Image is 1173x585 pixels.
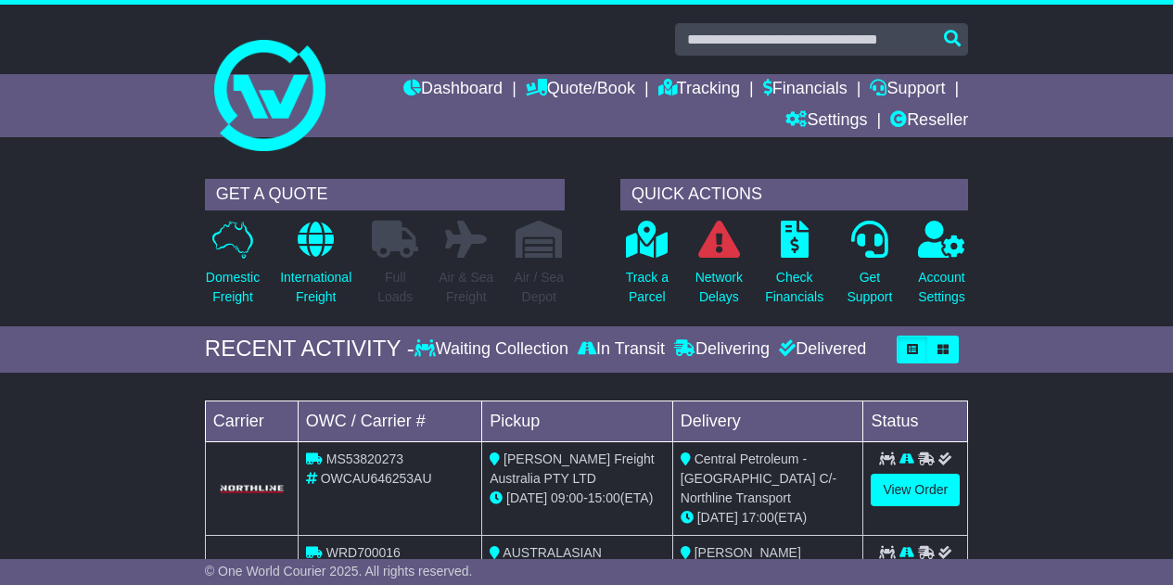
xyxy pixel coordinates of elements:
td: Status [863,401,968,441]
p: Check Financials [765,268,823,307]
a: Track aParcel [625,220,669,317]
td: OWC / Carrier # [298,401,481,441]
a: Financials [763,74,848,106]
div: (ETA) [681,508,856,528]
p: International Freight [280,268,351,307]
p: Full Loads [372,268,418,307]
a: Dashboard [403,74,503,106]
div: GET A QUOTE [205,179,565,210]
div: Delivering [669,339,774,360]
a: Tracking [658,74,740,106]
div: - (ETA) [490,489,665,508]
div: Delivered [774,339,866,360]
a: View Order [871,474,960,506]
span: 15:00 [588,490,620,505]
span: AUSTRALASIAN LOGISTICS SOLUTIONS [490,545,637,579]
span: 17:00 [742,510,774,525]
span: [DATE] [506,490,547,505]
span: OWCAU646253AU [321,471,432,486]
a: DomesticFreight [205,220,261,317]
a: Quote/Book [526,74,635,106]
div: QUICK ACTIONS [620,179,968,210]
a: Support [870,74,945,106]
span: MS53820273 [326,451,403,466]
td: Delivery [672,401,863,441]
span: [PERSON_NAME] [695,545,801,560]
p: Air / Sea Depot [514,268,564,307]
img: GetCarrierServiceLogo [217,483,287,494]
span: 09:00 [551,490,583,505]
a: Reseller [890,106,968,137]
a: CheckFinancials [764,220,824,317]
p: Air & Sea Freight [439,268,493,307]
div: Waiting Collection [414,339,573,360]
td: Pickup [482,401,673,441]
a: Settings [785,106,867,137]
span: WRD700016 [326,545,401,560]
a: AccountSettings [917,220,966,317]
a: InternationalFreight [279,220,352,317]
span: [DATE] [697,510,738,525]
a: NetworkDelays [695,220,744,317]
span: © One World Courier 2025. All rights reserved. [205,564,473,579]
div: RECENT ACTIVITY - [205,336,414,362]
p: Account Settings [918,268,965,307]
span: [PERSON_NAME] Freight Australia PTY LTD [490,451,655,486]
span: Central Petroleum - [GEOGRAPHIC_DATA] C/- Northline Transport [681,451,836,505]
td: Carrier [205,401,298,441]
p: Track a Parcel [626,268,669,307]
p: Get Support [847,268,892,307]
p: Domestic Freight [206,268,260,307]
a: GetSupport [846,220,893,317]
p: Network Delays [695,268,743,307]
div: In Transit [573,339,669,360]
